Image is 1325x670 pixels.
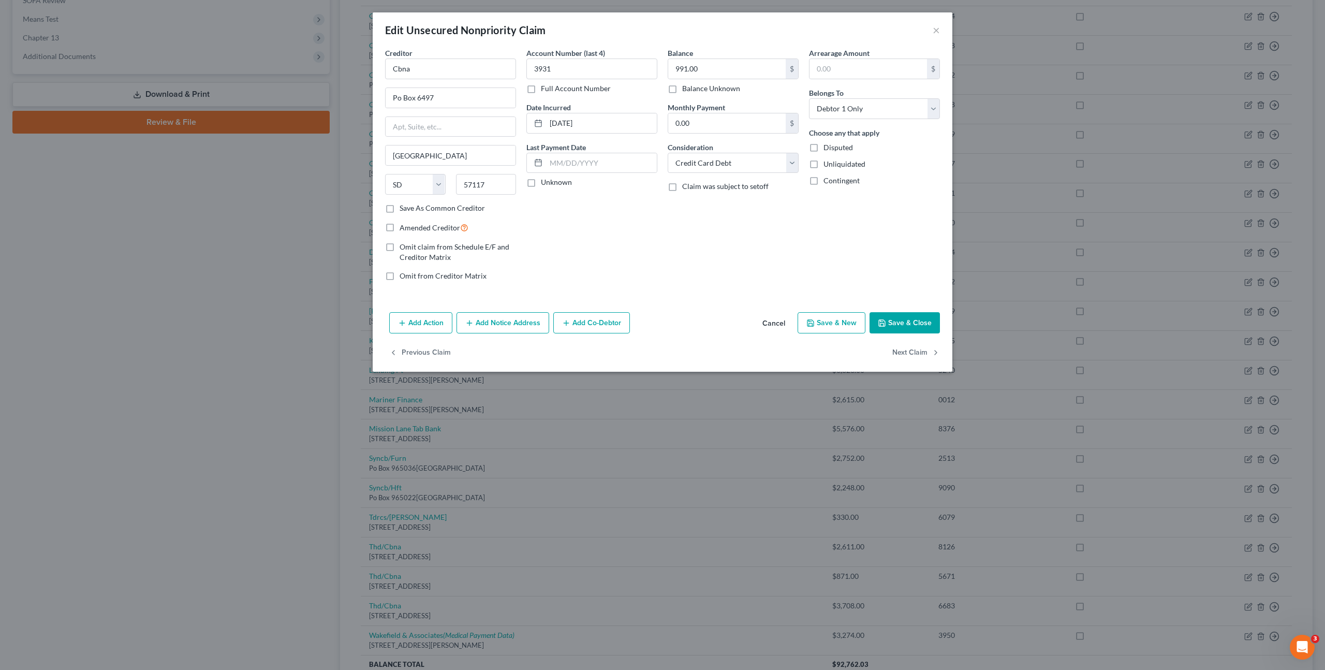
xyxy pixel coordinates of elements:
[526,59,657,79] input: XXXX
[668,142,713,153] label: Consideration
[400,271,487,280] span: Omit from Creditor Matrix
[386,88,516,108] input: Enter address...
[400,203,485,213] label: Save As Common Creditor
[541,83,611,94] label: Full Account Number
[526,48,605,59] label: Account Number (last 4)
[385,23,546,37] div: Edit Unsecured Nonpriority Claim
[1311,635,1319,643] span: 3
[526,142,586,153] label: Last Payment Date
[682,83,740,94] label: Balance Unknown
[546,113,657,133] input: MM/DD/YYYY
[933,24,940,36] button: ×
[386,117,516,137] input: Apt, Suite, etc...
[526,102,571,113] label: Date Incurred
[668,113,786,133] input: 0.00
[541,177,572,187] label: Unknown
[385,49,413,57] span: Creditor
[823,176,860,185] span: Contingent
[385,59,516,79] input: Search creditor by name...
[400,223,460,232] span: Amended Creditor
[456,174,517,195] input: Enter zip...
[668,59,786,79] input: 0.00
[546,153,657,173] input: MM/DD/YYYY
[786,59,798,79] div: $
[927,59,939,79] div: $
[1290,635,1315,660] iframe: Intercom live chat
[754,313,793,334] button: Cancel
[682,182,769,191] span: Claim was subject to setoff
[457,312,549,334] button: Add Notice Address
[553,312,630,334] button: Add Co-Debtor
[389,312,452,334] button: Add Action
[786,113,798,133] div: $
[809,48,870,59] label: Arrearage Amount
[870,312,940,334] button: Save & Close
[809,59,927,79] input: 0.00
[892,342,940,363] button: Next Claim
[668,48,693,59] label: Balance
[809,127,879,138] label: Choose any that apply
[823,143,853,152] span: Disputed
[823,159,865,168] span: Unliquidated
[798,312,865,334] button: Save & New
[386,145,516,165] input: Enter city...
[389,342,451,363] button: Previous Claim
[400,242,509,261] span: Omit claim from Schedule E/F and Creditor Matrix
[809,89,844,97] span: Belongs To
[668,102,725,113] label: Monthly Payment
